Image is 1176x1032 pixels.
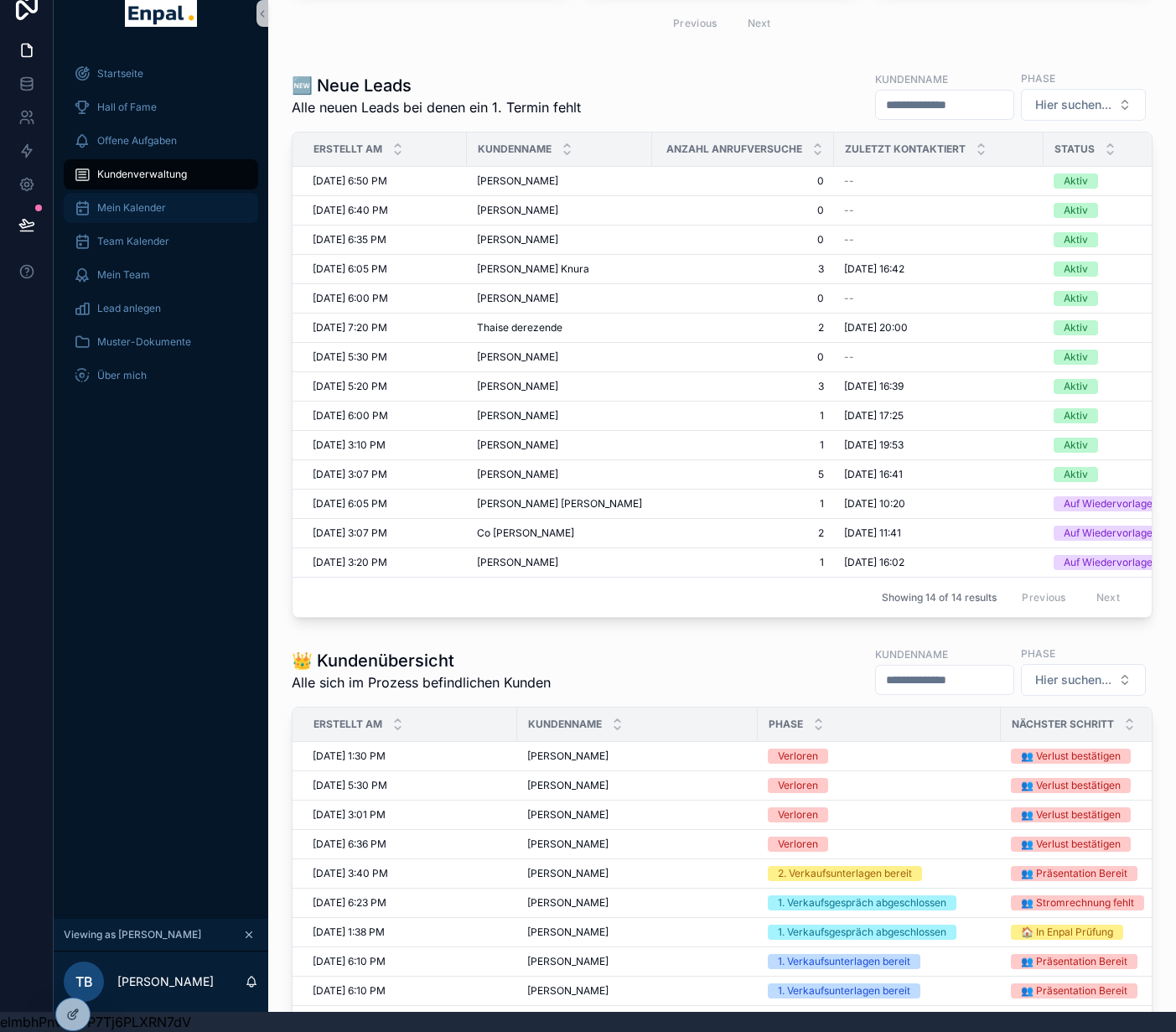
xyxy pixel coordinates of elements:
span: Kundenverwaltung [97,168,187,181]
a: Mein Team [64,260,258,290]
span: Nächster Schritt [1012,718,1114,731]
span: [DATE] 16:41 [844,468,903,481]
a: Kundenverwaltung [64,159,258,189]
span: [DATE] 16:02 [844,556,904,569]
div: 👥 Verlust bestätigen [1021,749,1121,764]
span: Hall of Fame [97,101,157,114]
a: [DATE] 20:00 [844,321,1034,334]
span: [DATE] 19:53 [844,438,904,452]
span: 0 [662,292,824,305]
button: Select Button [1021,89,1146,121]
div: 1. Verkaufsunterlagen bereit [778,983,910,998]
span: [PERSON_NAME] [477,556,558,569]
a: 1. Verkaufsgespräch abgeschlossen [768,925,991,940]
div: Aktiv [1064,291,1088,306]
a: [DATE] 3:07 PM [313,526,457,540]
span: [PERSON_NAME] [477,438,558,452]
div: Verloren [778,807,818,822]
span: [DATE] 6:50 PM [313,174,387,188]
a: Lead anlegen [64,293,258,324]
a: [PERSON_NAME] [477,204,642,217]
a: [PERSON_NAME] [477,409,642,423]
a: [PERSON_NAME] [477,438,642,452]
a: [DATE] 16:39 [844,380,1034,393]
a: [DATE] 6:00 PM [313,409,457,423]
span: TB [75,972,93,992]
span: [PERSON_NAME] [527,749,609,763]
a: [PERSON_NAME] [477,350,642,364]
span: [PERSON_NAME] [PERSON_NAME] [477,497,642,511]
a: [DATE] 6:23 PM [313,896,507,910]
a: Startseite [64,59,258,89]
a: -- [844,350,1034,364]
span: Kundenname [528,718,602,731]
a: 0 [662,204,824,217]
div: 👥 Präsentation Bereit [1021,866,1127,881]
a: [DATE] 6:10 PM [313,984,507,998]
span: [DATE] 3:20 PM [313,556,387,569]
a: -- [844,174,1034,188]
a: 2 [662,321,824,334]
span: [DATE] 6:00 PM [313,409,388,423]
div: Aktiv [1064,174,1088,189]
a: [DATE] 3:07 PM [313,468,457,481]
a: Team Kalender [64,226,258,257]
a: [DATE] 6:40 PM [313,204,457,217]
span: Zuletzt kontaktiert [845,143,966,156]
a: [DATE] 1:30 PM [313,749,507,763]
a: -- [844,292,1034,305]
span: [PERSON_NAME] [527,838,609,851]
label: Phase [1021,646,1055,661]
a: [DATE] 17:25 [844,409,1034,423]
span: 0 [662,174,824,188]
a: [DATE] 11:41 [844,526,1034,540]
a: [DATE] 3:20 PM [313,556,457,569]
span: Lead anlegen [97,302,161,315]
span: Offene Aufgaben [97,134,177,148]
button: Select Button [1021,664,1146,696]
a: Mein Kalender [64,193,258,223]
span: [DATE] 16:39 [844,380,904,393]
a: [DATE] 16:02 [844,556,1034,569]
a: [PERSON_NAME] [527,867,748,880]
div: Aktiv [1064,350,1088,365]
a: 1 [662,497,824,511]
a: -- [844,233,1034,246]
span: Anzahl Anrufversuche [666,143,802,156]
a: [DATE] 7:20 PM [313,321,457,334]
a: 5 [662,468,824,481]
a: [DATE] 6:35 PM [313,233,457,246]
span: [PERSON_NAME] [527,867,609,880]
div: 👥 Präsentation Bereit [1021,954,1127,969]
h1: 🆕 Neue Leads [292,74,581,97]
a: [DATE] 5:30 PM [313,779,507,792]
span: [PERSON_NAME] [477,204,558,217]
a: Über mich [64,360,258,391]
span: [DATE] 1:38 PM [313,926,385,939]
span: Showing 14 of 14 results [882,591,997,604]
div: Verloren [778,749,818,764]
a: -- [844,204,1034,217]
span: [PERSON_NAME] [527,808,609,822]
span: [PERSON_NAME] [527,896,609,910]
div: Verloren [778,837,818,852]
label: Phase [1021,70,1055,86]
span: [DATE] 3:07 PM [313,468,387,481]
div: 1. Verkaufsgespräch abgeschlossen [778,925,946,940]
span: -- [844,174,854,188]
span: 0 [662,233,824,246]
span: Muster-Dokumente [97,335,191,349]
a: [DATE] 3:10 PM [313,438,457,452]
a: 0 [662,350,824,364]
span: [DATE] 17:25 [844,409,904,423]
a: [PERSON_NAME] [527,926,748,939]
a: [PERSON_NAME] [527,779,748,792]
span: [PERSON_NAME] [477,233,558,246]
span: -- [844,292,854,305]
span: Erstellt Am [313,143,382,156]
div: Auf Wiedervorlage [1064,555,1153,570]
a: [PERSON_NAME] [477,233,642,246]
